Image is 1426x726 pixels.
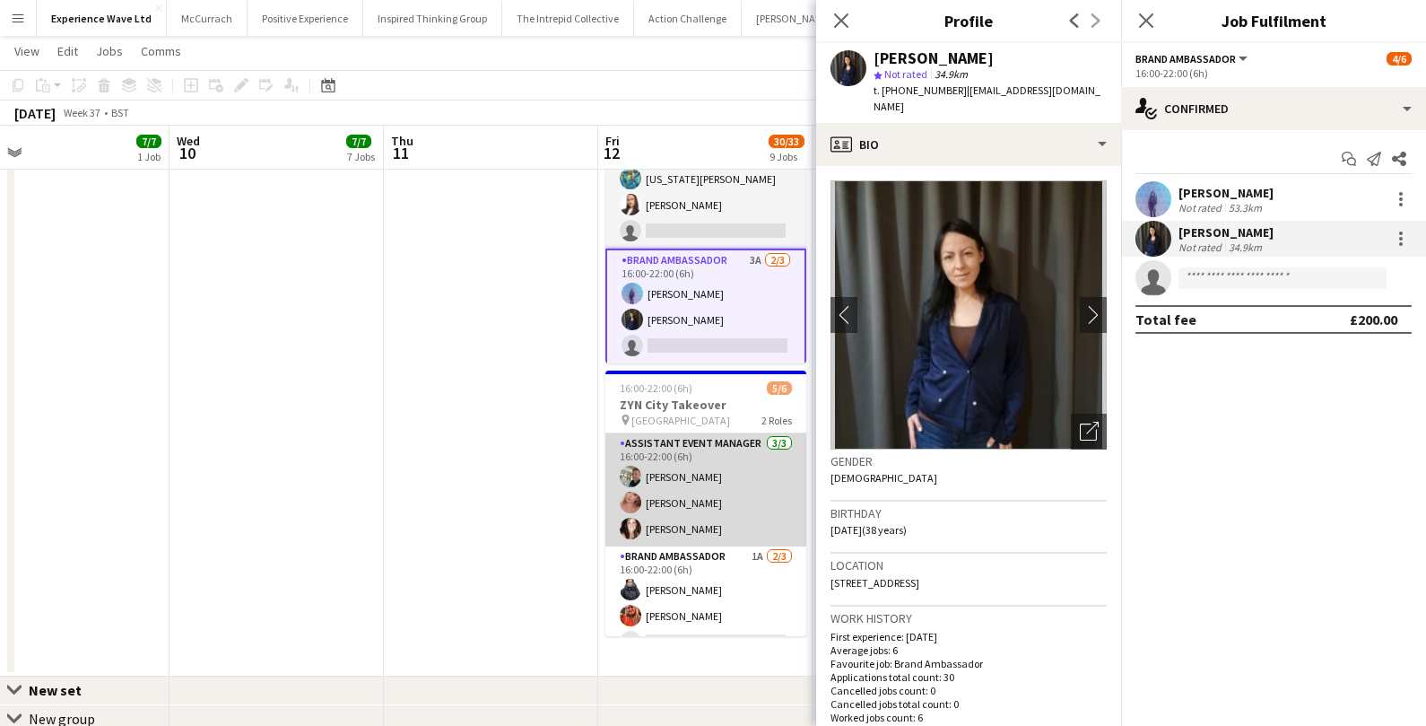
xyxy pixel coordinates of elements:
div: 7 Jobs [347,150,375,163]
button: [PERSON_NAME] [742,1,848,36]
span: Thu [391,133,413,149]
span: 10 [174,143,200,163]
div: Total fee [1135,311,1196,328]
span: Edit [57,43,78,59]
span: Wed [177,133,200,149]
span: 4/6 [1387,52,1412,66]
div: 9 Jobs [770,150,804,163]
span: Comms [141,43,181,59]
app-card-role: Brand Ambassador3A2/316:00-22:00 (6h)[PERSON_NAME][PERSON_NAME] [605,249,806,365]
div: BST [111,106,129,119]
a: Comms [134,39,188,63]
p: First experience: [DATE] [830,630,1107,643]
span: Jobs [96,43,123,59]
span: 30/33 [769,135,804,148]
div: [PERSON_NAME] [874,50,994,66]
p: Applications total count: 30 [830,670,1107,684]
a: Edit [50,39,85,63]
div: [PERSON_NAME] [1178,185,1274,201]
button: Action Challenge [634,1,742,36]
span: [DATE] (38 years) [830,523,907,537]
h3: Job Fulfilment [1121,9,1426,32]
div: [PERSON_NAME] [1178,224,1274,241]
p: Cancelled jobs total count: 0 [830,697,1107,711]
app-card-role: Assistant Event Manager3/316:00-22:00 (6h)[PERSON_NAME][PERSON_NAME][PERSON_NAME] [605,433,806,547]
h3: ZYN City Takeover [605,397,806,413]
p: Favourite job: Brand Ambassador [830,657,1107,670]
div: Not rated [1178,201,1225,214]
h3: Gender [830,453,1107,469]
app-card-role: Brand Ambassador1A2/316:00-22:00 (6h)[PERSON_NAME][PERSON_NAME] [605,547,806,660]
span: t. [PHONE_NUMBER] [874,83,967,97]
button: Brand Ambassador [1135,52,1250,66]
p: Average jobs: 6 [830,643,1107,657]
span: 16:00-22:00 (6h) [620,381,692,395]
h3: Birthday [830,505,1107,521]
span: 2 Roles [761,414,792,427]
span: 11 [388,143,413,163]
h3: Work history [830,610,1107,626]
button: Positive Experience [248,1,363,36]
span: 34.9km [931,67,971,81]
span: 12 [603,143,620,163]
span: 7/7 [136,135,161,148]
span: View [14,43,39,59]
p: Worked jobs count: 6 [830,711,1107,724]
span: 5/6 [767,381,792,395]
div: 1 Job [137,150,161,163]
div: 34.9km [1225,241,1265,254]
span: Fri [605,133,620,149]
p: Cancelled jobs count: 0 [830,684,1107,697]
a: Jobs [89,39,130,63]
div: New set [29,681,96,699]
h3: Location [830,557,1107,573]
span: | [EMAIL_ADDRESS][DOMAIN_NAME] [874,83,1100,113]
span: 7/7 [346,135,371,148]
span: Brand Ambassador [1135,52,1236,66]
div: 16:00-22:00 (6h) [1135,66,1412,80]
app-job-card: 16:00-22:00 (6h)4/6ZYN City Takeover [GEOGRAPHIC_DATA]2 RolesAssistant Event Manager5A2/316:00-22... [605,98,806,363]
div: Not rated [1178,241,1225,254]
div: Confirmed [1121,87,1426,130]
button: The Intrepid Collective [502,1,634,36]
app-job-card: 16:00-22:00 (6h)5/6ZYN City Takeover [GEOGRAPHIC_DATA]2 RolesAssistant Event Manager3/316:00-22:0... [605,371,806,636]
span: Not rated [884,67,927,81]
div: £200.00 [1350,311,1397,328]
span: Week 37 [59,106,104,119]
div: Bio [816,123,1121,166]
span: [DEMOGRAPHIC_DATA] [830,471,937,485]
img: Crew avatar or photo [830,180,1107,450]
span: [STREET_ADDRESS] [830,576,919,590]
div: [DATE] [14,104,56,122]
button: Experience Wave Ltd [37,1,167,36]
div: Open photos pop-in [1071,414,1107,450]
a: View [7,39,47,63]
span: [GEOGRAPHIC_DATA] [631,414,730,427]
h3: Profile [816,9,1121,32]
app-card-role: Assistant Event Manager5A2/316:00-22:00 (6h)[US_STATE][PERSON_NAME][PERSON_NAME] [605,136,806,249]
button: McCurrach [167,1,248,36]
button: Inspired Thinking Group [363,1,502,36]
div: 53.3km [1225,201,1265,214]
